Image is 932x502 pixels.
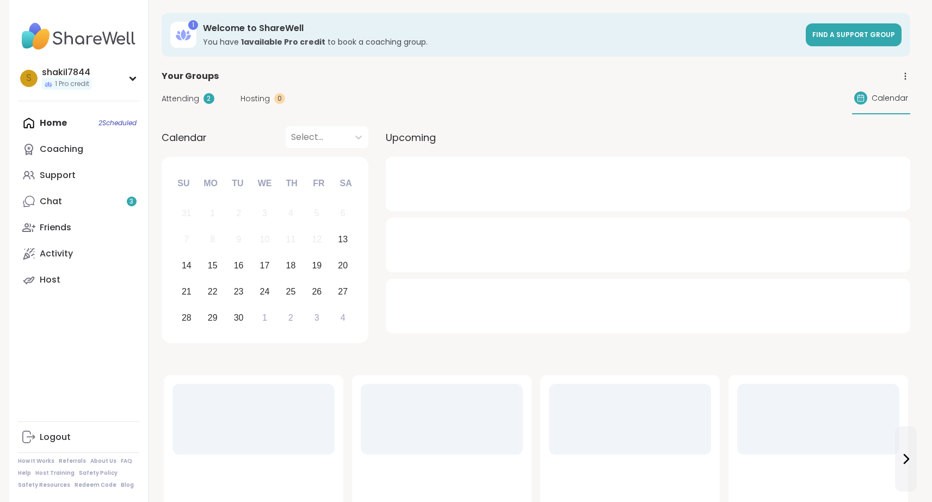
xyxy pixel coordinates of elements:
div: Sa [334,172,357,195]
a: About Us [90,457,116,465]
div: Not available Friday, September 5th, 2025 [305,202,329,225]
div: Support [40,169,76,181]
div: shakil7844 [42,66,91,78]
div: Coaching [40,143,83,155]
span: Upcoming [386,130,436,145]
div: month 2025-09 [174,200,356,330]
a: How It Works [18,457,54,465]
div: Choose Tuesday, September 30th, 2025 [227,306,250,329]
div: Fr [307,172,331,195]
img: ShareWell Nav Logo [18,17,139,56]
div: Choose Thursday, September 25th, 2025 [279,280,303,303]
div: Not available Sunday, September 7th, 2025 [175,228,199,252]
div: 2 [236,206,241,221]
div: Choose Thursday, October 2nd, 2025 [279,306,303,329]
div: Choose Wednesday, September 17th, 2025 [253,254,276,278]
div: 2 [288,310,293,325]
div: 4 [341,310,345,325]
div: 16 [234,258,244,273]
div: Not available Saturday, September 6th, 2025 [331,202,355,225]
a: Safety Policy [79,469,118,477]
div: 19 [312,258,322,273]
div: Choose Saturday, September 13th, 2025 [331,228,355,252]
a: Coaching [18,136,139,162]
a: Help [18,469,31,477]
div: 1 [262,310,267,325]
div: 5 [314,206,319,221]
div: Tu [226,172,250,195]
a: Host Training [35,469,75,477]
div: Choose Monday, September 29th, 2025 [201,306,224,329]
a: Support [18,162,139,188]
div: 11 [286,232,296,247]
div: Choose Friday, September 19th, 2025 [305,254,329,278]
div: 4 [288,206,293,221]
b: 1 available Pro credit [241,36,325,47]
span: Calendar [872,93,908,104]
div: 23 [234,284,244,299]
div: Choose Saturday, September 20th, 2025 [331,254,355,278]
div: Not available Friday, September 12th, 2025 [305,228,329,252]
div: Logout [40,431,71,443]
div: Choose Friday, October 3rd, 2025 [305,306,329,329]
div: Choose Friday, September 26th, 2025 [305,280,329,303]
div: 9 [236,232,241,247]
div: Not available Wednesday, September 10th, 2025 [253,228,276,252]
div: 31 [182,206,192,221]
div: 17 [260,258,270,273]
div: Mo [199,172,223,195]
div: 14 [182,258,192,273]
div: Friends [40,222,71,234]
div: 0 [274,93,285,104]
div: Chat [40,195,62,207]
span: Your Groups [162,70,219,83]
div: 20 [338,258,348,273]
div: Choose Wednesday, October 1st, 2025 [253,306,276,329]
a: Find a support group [806,23,902,46]
div: 15 [208,258,218,273]
div: We [252,172,276,195]
a: Redeem Code [75,481,116,489]
h3: You have to book a coaching group. [203,36,799,47]
div: Not available Wednesday, September 3rd, 2025 [253,202,276,225]
div: Choose Wednesday, September 24th, 2025 [253,280,276,303]
a: FAQ [121,457,132,465]
div: 3 [314,310,319,325]
div: Choose Tuesday, September 16th, 2025 [227,254,250,278]
div: 24 [260,284,270,299]
div: 18 [286,258,296,273]
div: Activity [40,248,73,260]
div: Choose Saturday, October 4th, 2025 [331,306,355,329]
div: 7 [184,232,189,247]
div: 3 [262,206,267,221]
span: Find a support group [812,30,895,39]
a: Logout [18,424,139,450]
div: Choose Monday, September 15th, 2025 [201,254,224,278]
span: Attending [162,93,199,105]
div: 26 [312,284,322,299]
div: 6 [341,206,345,221]
div: Host [40,274,60,286]
div: Not available Monday, September 8th, 2025 [201,228,224,252]
div: Choose Sunday, September 28th, 2025 [175,306,199,329]
div: 29 [208,310,218,325]
div: 30 [234,310,244,325]
div: 13 [338,232,348,247]
div: 2 [203,93,214,104]
div: 25 [286,284,296,299]
a: Safety Resources [18,481,70,489]
div: Not available Tuesday, September 9th, 2025 [227,228,250,252]
div: Choose Saturday, September 27th, 2025 [331,280,355,303]
div: Choose Tuesday, September 23rd, 2025 [227,280,250,303]
div: 21 [182,284,192,299]
div: 12 [312,232,322,247]
span: Calendar [162,130,207,145]
div: 10 [260,232,270,247]
div: 27 [338,284,348,299]
a: Referrals [59,457,86,465]
div: 1 [210,206,215,221]
div: Choose Sunday, September 21st, 2025 [175,280,199,303]
a: Host [18,267,139,293]
div: Not available Monday, September 1st, 2025 [201,202,224,225]
div: Not available Tuesday, September 2nd, 2025 [227,202,250,225]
